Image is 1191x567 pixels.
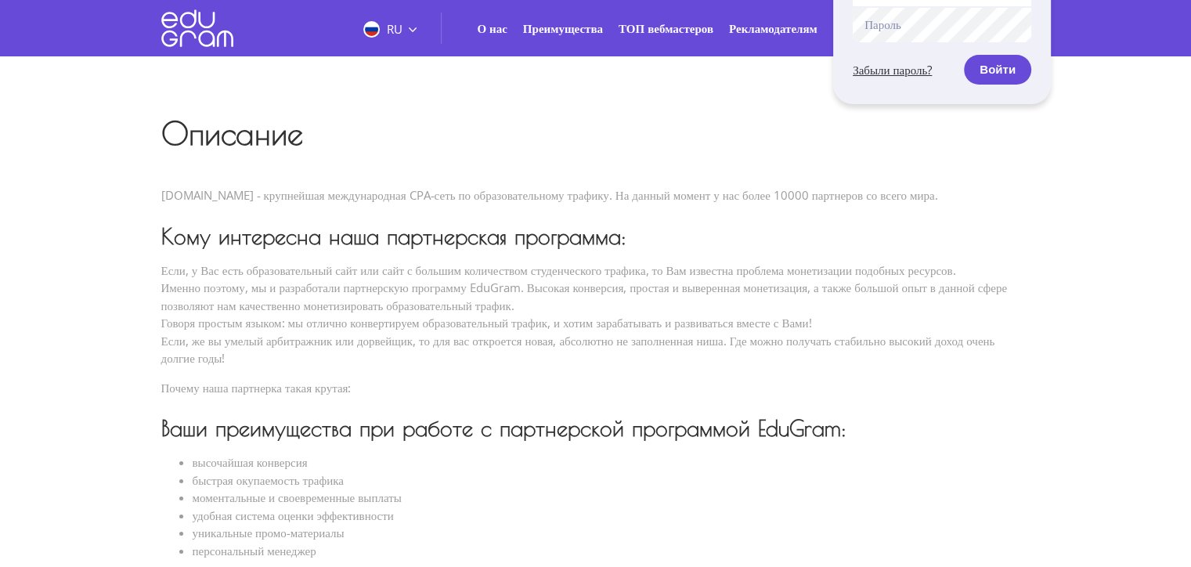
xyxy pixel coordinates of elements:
[161,186,1030,204] div: [DOMAIN_NAME] - крупнейшая международная CPA-сеть по образовательному трафику. На данный момент у...
[619,20,713,36] a: ТОП вебмастеров
[161,418,1030,438] h3: Ваши преимущества при работе с партнерской программой EduGram:
[477,20,507,36] a: О нас
[193,471,1030,489] li: быстрая окупаемость трафика
[161,119,1030,147] h1: Описание
[387,21,402,37] span: RU
[193,524,1030,542] li: уникальные промо-материалы
[193,453,1030,471] li: высочайшая конверсия
[161,226,1030,246] h3: Кому интересна наша партнерская программа:
[523,20,603,36] a: Преимущества
[853,62,932,78] a: Забыли пароль?
[729,20,817,36] a: Рекламодателям
[193,489,1030,507] li: моментальные и своевременные выплаты
[964,55,1031,85] button: Войти
[161,379,1030,397] p: Почему наша партнерка такая крутая:
[161,262,1030,367] p: Если, у Вас есть образовательный сайт или сайт с большим количеством студенческого трафика, то Ва...
[193,542,1030,560] li: персональный менеджер
[193,507,1030,525] li: удобная система оценки эффективности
